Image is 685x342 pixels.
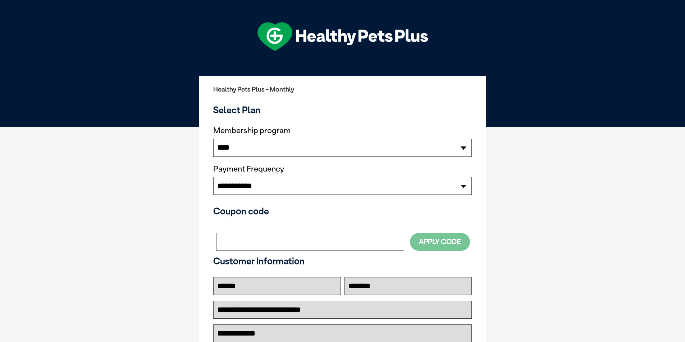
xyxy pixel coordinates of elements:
h3: Coupon code [213,206,472,216]
h3: Customer Information [213,256,472,266]
h2: Healthy Pets Plus - Monthly [213,86,472,93]
label: Payment Frequency [213,164,284,174]
button: Apply Code [410,233,470,250]
h3: Select Plan [213,104,472,115]
label: Membership program [213,126,472,135]
img: hpp-logo-landscape-green-white.png [257,22,428,51]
